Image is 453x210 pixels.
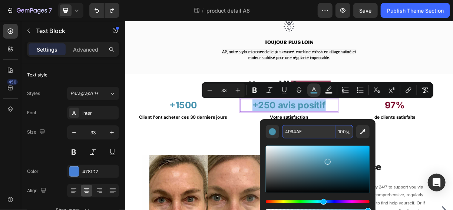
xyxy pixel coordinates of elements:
div: Rich Text Editor. Editing area: main [300,106,432,124]
button: Paragraph 1* [67,87,119,100]
span: +250 avis positif [173,107,272,122]
div: Open Intercom Messenger [428,174,446,191]
span: / [202,7,204,14]
strong: A9, notre stylo microneedle le plus avancé, combine châssis en alliage satiné et [132,39,314,46]
div: Text style [27,72,47,78]
div: Undo/Redo [89,3,119,18]
div: Rich Text Editor. Editing area: main [156,106,288,124]
span: 97% [353,107,380,122]
div: Editor contextual toolbar [202,82,433,98]
span: % [346,128,350,137]
p: Toujour plus loin [132,26,314,34]
button: Save [353,3,378,18]
div: Styles [27,90,40,97]
strong: de clients satisfaits [338,127,394,135]
span: Votre satisfaction [196,127,248,135]
div: Rich Text Editor. Editing area: main [13,81,432,97]
button: Publish Theme Section [381,3,450,18]
p: 7 [49,6,52,15]
div: Color [27,168,39,175]
div: 450 [7,79,18,85]
iframe: Design area [125,21,453,210]
span: Aperçu [225,81,279,96]
input: E.g FFFFFF [282,125,335,138]
div: Size [27,127,47,137]
button: 7 [3,3,55,18]
div: Inter [82,110,117,117]
p: Advanced [73,46,98,53]
p: Text Block [36,26,99,35]
span: Save [360,7,372,14]
span: product detail A8 [207,7,250,14]
span: notre priorité [202,135,241,142]
span: Un petit [166,81,225,96]
span: +1500 [60,107,97,122]
div: Align [27,186,48,196]
div: 4781D7 [82,168,117,175]
strong: Client l'ont acheter ces 30 derniers jours [19,127,139,135]
p: Settings [37,46,57,53]
div: Font [27,109,36,116]
div: Hue [266,200,370,203]
span: Paragraph 1* [70,90,99,97]
div: Publish Theme Section [387,7,444,14]
h3: Vraiment efficace [232,191,417,208]
strong: moteur stabilisé pour une régularité impeccable. [168,47,278,53]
